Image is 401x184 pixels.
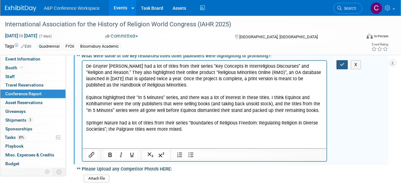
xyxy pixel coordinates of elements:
[5,109,26,114] span: Giveaways
[39,34,52,38] span: (7 days)
[333,3,362,14] a: Search
[5,33,38,39] span: [DATE] [DATE]
[116,150,126,159] button: Italic
[332,33,388,42] div: Event Format
[77,164,386,172] div: ** Please Upload any Competitor Photo's HERE:
[44,6,100,11] span: A&P Conference Workspace
[5,74,15,79] span: Staff
[239,34,318,39] span: [GEOGRAPHIC_DATA], [GEOGRAPHIC_DATA]
[0,72,65,81] a: Staff
[5,82,44,87] span: Travel Reservations
[105,150,115,159] button: Bold
[156,150,167,159] button: Superscript
[0,107,65,116] a: Giveaways
[5,135,26,140] span: Tasks
[127,150,137,159] button: Underline
[5,56,40,61] span: Event Information
[185,150,196,159] button: Bullet list
[0,90,65,98] a: Conference Report
[86,150,97,159] button: Insert/edit link
[78,43,121,50] div: Bloomsbury Academic
[342,6,356,11] span: Search
[374,34,388,39] div: In-Person
[21,44,31,49] a: Edit
[0,116,65,124] a: Shipments3
[103,33,140,39] button: Committed
[82,61,326,148] iframe: Rich Text Area. Press ALT-0 for help.
[64,43,76,50] div: FY26
[5,91,42,96] span: Conference Report
[0,142,65,150] a: Playbook
[53,168,66,176] td: Toggle Event Tabs
[28,118,33,122] span: 3
[20,66,23,69] i: Booth reservation complete
[0,55,65,63] a: Event Information
[5,43,31,50] td: Tags
[0,64,65,72] a: Booth
[5,161,19,166] span: Budget
[0,133,65,142] a: Tasks89%
[5,65,24,70] span: Booth
[371,43,388,46] div: Event Rating
[367,34,373,39] img: Format-Inperson.png
[5,5,36,12] img: ExhibitDay
[0,98,65,107] a: Asset Reservations
[174,150,185,159] button: Numbered list
[5,118,33,123] span: Shipments
[0,81,65,89] a: Travel Reservations
[17,135,26,140] span: 89%
[37,43,61,50] div: Quadrennial
[18,33,24,38] span: to
[5,152,54,157] span: Misc. Expenses & Credits
[351,60,361,69] button: X
[0,151,65,159] a: Misc. Expenses & Credits
[0,125,65,133] a: Sponsorships
[370,2,382,14] img: Carolin Cichy
[3,19,356,30] div: International Association for the History of Religion World Congress (IAHR 2025)
[42,168,53,176] td: Personalize Event Tab Strip
[5,126,32,131] span: Sponsorships
[5,144,23,149] span: Playbook
[0,160,65,168] a: Budget
[145,150,156,159] button: Subscript
[5,100,43,105] span: Asset Reservations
